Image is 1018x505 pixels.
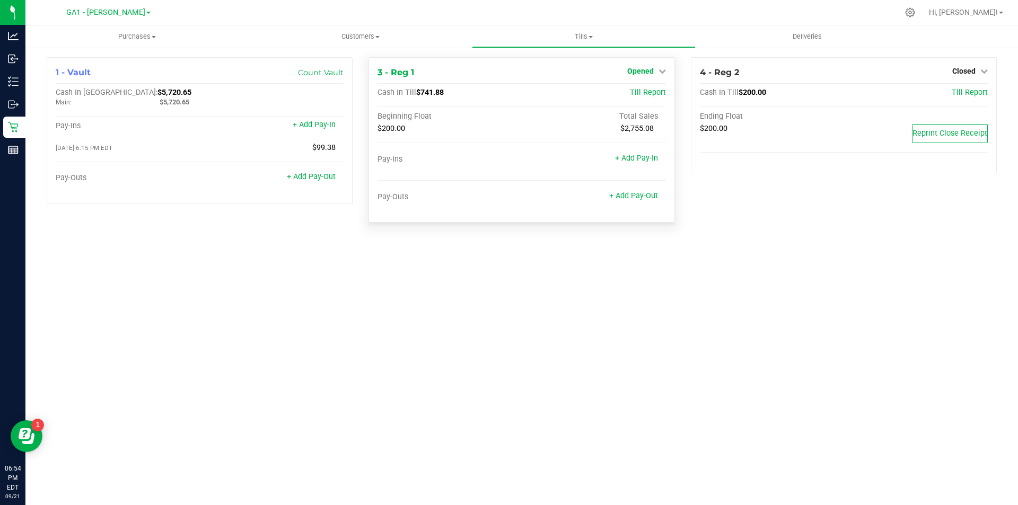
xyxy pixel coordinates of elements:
[378,88,416,97] span: Cash In Till
[700,67,739,77] span: 4 - Reg 2
[609,191,658,200] a: + Add Pay-Out
[56,88,157,97] span: Cash In [GEOGRAPHIC_DATA]:
[472,32,695,41] span: Tills
[522,112,666,121] div: Total Sales
[11,420,42,452] iframe: Resource center
[249,25,472,48] a: Customers
[378,155,522,164] div: Pay-Ins
[378,192,522,202] div: Pay-Outs
[8,99,19,110] inline-svg: Outbound
[8,31,19,41] inline-svg: Analytics
[25,32,249,41] span: Purchases
[696,25,919,48] a: Deliveries
[952,88,988,97] a: Till Report
[778,32,836,41] span: Deliveries
[8,76,19,87] inline-svg: Inventory
[416,88,444,97] span: $741.88
[700,88,739,97] span: Cash In Till
[5,464,21,492] p: 06:54 PM EDT
[700,124,727,133] span: $200.00
[298,68,344,77] a: Count Vault
[8,122,19,132] inline-svg: Retail
[287,172,336,181] a: + Add Pay-Out
[160,98,189,106] span: $5,720.65
[378,112,522,121] div: Beginning Float
[912,124,988,143] button: Reprint Close Receipt
[25,25,249,48] a: Purchases
[56,99,72,106] span: Main:
[627,67,654,75] span: Opened
[929,8,998,16] span: Hi, [PERSON_NAME]!
[630,88,666,97] a: Till Report
[8,54,19,64] inline-svg: Inbound
[249,32,471,41] span: Customers
[912,129,987,138] span: Reprint Close Receipt
[378,124,405,133] span: $200.00
[56,173,200,183] div: Pay-Outs
[5,492,21,500] p: 09/21
[952,67,976,75] span: Closed
[56,67,91,77] span: 1 - Vault
[66,8,145,17] span: GA1 - [PERSON_NAME]
[293,120,336,129] a: + Add Pay-In
[56,144,112,152] span: [DATE] 6:15 PM EDT
[700,112,844,121] div: Ending Float
[378,67,414,77] span: 3 - Reg 1
[312,143,336,152] span: $99.38
[157,88,191,97] span: $5,720.65
[615,154,658,163] a: + Add Pay-In
[56,121,200,131] div: Pay-Ins
[620,124,654,133] span: $2,755.08
[8,145,19,155] inline-svg: Reports
[903,7,917,17] div: Manage settings
[31,419,44,431] iframe: Resource center unread badge
[739,88,766,97] span: $200.00
[472,25,695,48] a: Tills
